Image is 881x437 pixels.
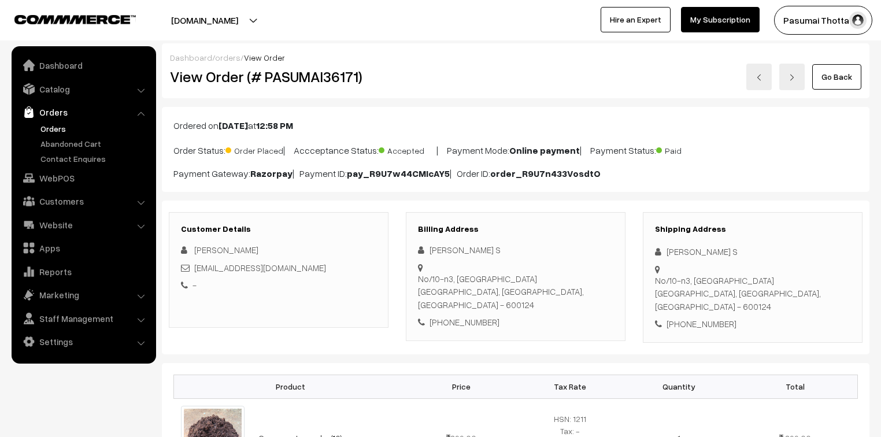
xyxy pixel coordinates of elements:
div: [PHONE_NUMBER] [418,316,613,329]
a: Hire an Expert [601,7,671,32]
b: pay_R9U7w44CMIcAY5 [347,168,450,179]
a: Orders [14,102,152,123]
th: Quantity [624,375,733,398]
img: right-arrow.png [789,74,795,81]
p: Payment Gateway: | Payment ID: | Order ID: [173,166,858,180]
a: Marketing [14,284,152,305]
b: [DATE] [219,120,248,131]
th: Tax Rate [516,375,624,398]
span: View Order [244,53,285,62]
a: COMMMERCE [14,12,116,25]
button: Pasumai Thotta… [774,6,872,35]
th: Price [407,375,516,398]
a: Dashboard [14,55,152,76]
a: Catalog [14,79,152,99]
div: [PERSON_NAME] S [418,243,613,257]
div: No/10-n3, [GEOGRAPHIC_DATA] [GEOGRAPHIC_DATA], [GEOGRAPHIC_DATA], [GEOGRAPHIC_DATA] - 600124 [655,274,850,313]
span: Paid [656,142,714,157]
h3: Shipping Address [655,224,850,234]
h2: View Order (# PASUMAI36171) [170,68,389,86]
div: [PHONE_NUMBER] [655,317,850,331]
span: HSN: 1211 Tax: - [554,414,586,436]
h3: Customer Details [181,224,376,234]
a: Apps [14,238,152,258]
a: Orders [38,123,152,135]
a: orders [215,53,240,62]
span: Accepted [379,142,436,157]
img: user [849,12,867,29]
a: My Subscription [681,7,760,32]
b: 12:58 PM [256,120,293,131]
img: left-arrow.png [756,74,762,81]
h3: Billing Address [418,224,613,234]
a: Dashboard [170,53,212,62]
div: [PERSON_NAME] S [655,245,850,258]
a: [EMAIL_ADDRESS][DOMAIN_NAME] [194,262,326,273]
span: Order Placed [225,142,283,157]
a: Customers [14,191,152,212]
a: Abandoned Cart [38,138,152,150]
th: Product [174,375,407,398]
p: Ordered on at [173,118,858,132]
a: WebPOS [14,168,152,188]
a: Go Back [812,64,861,90]
button: [DOMAIN_NAME] [131,6,279,35]
div: No/10-n3, [GEOGRAPHIC_DATA] [GEOGRAPHIC_DATA], [GEOGRAPHIC_DATA], [GEOGRAPHIC_DATA] - 600124 [418,272,613,312]
img: COMMMERCE [14,15,136,24]
a: Contact Enquires [38,153,152,165]
a: Staff Management [14,308,152,329]
div: - [181,279,376,292]
span: [PERSON_NAME] [194,245,258,255]
b: Online payment [509,145,580,156]
th: Total [733,375,857,398]
a: Website [14,214,152,235]
b: Razorpay [250,168,293,179]
div: / / [170,51,861,64]
b: order_R9U7n433VosdtO [490,168,601,179]
a: Settings [14,331,152,352]
a: Reports [14,261,152,282]
p: Order Status: | Accceptance Status: | Payment Mode: | Payment Status: [173,142,858,157]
